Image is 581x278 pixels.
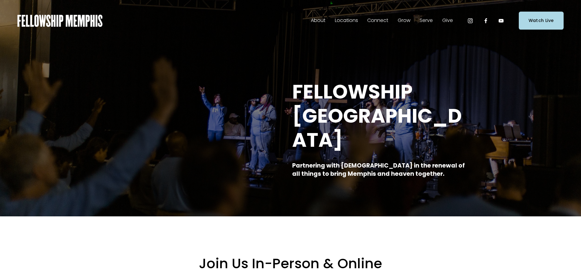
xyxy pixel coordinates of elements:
a: folder dropdown [367,16,388,26]
span: Serve [420,16,433,25]
span: Give [442,16,453,25]
h2: Join Us In-Person & Online [108,255,474,273]
a: folder dropdown [311,16,325,26]
a: folder dropdown [420,16,433,26]
a: Facebook [483,18,489,24]
span: Connect [367,16,388,25]
span: About [311,16,325,25]
a: folder dropdown [335,16,358,26]
a: Instagram [467,18,473,24]
a: folder dropdown [398,16,411,26]
strong: FELLOWSHIP [GEOGRAPHIC_DATA] [292,78,462,153]
strong: Partnering with [DEMOGRAPHIC_DATA] in the renewal of all things to bring Memphis and heaven toget... [292,161,466,178]
span: Locations [335,16,358,25]
span: Grow [398,16,411,25]
a: folder dropdown [442,16,453,26]
img: Fellowship Memphis [17,15,102,27]
a: YouTube [498,18,504,24]
a: Watch Live [519,12,564,30]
